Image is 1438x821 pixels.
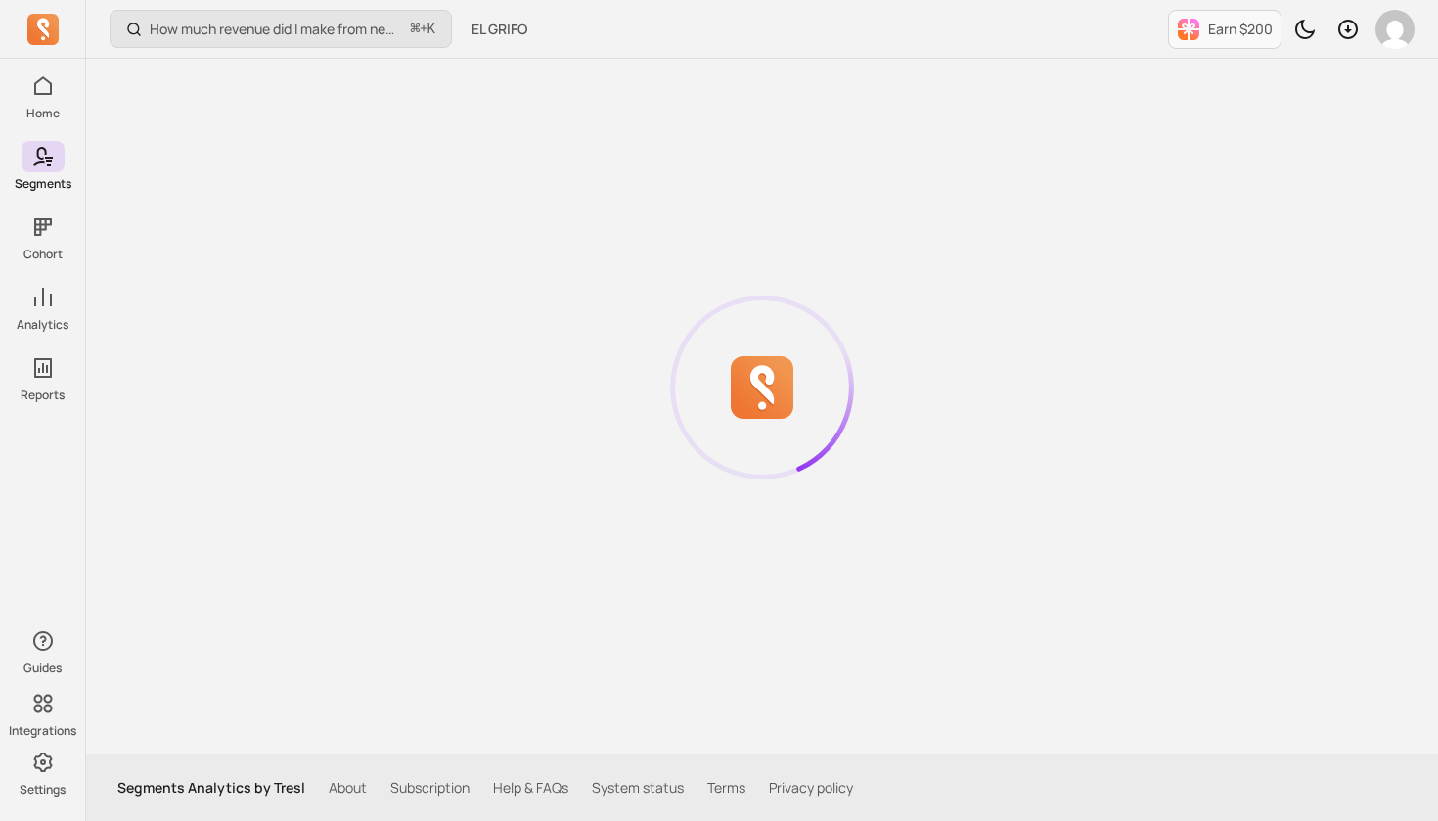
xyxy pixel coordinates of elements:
p: Home [26,106,60,121]
button: EL GRIFO [460,12,539,47]
button: How much revenue did I make from newly acquired customers?⌘+K [110,10,452,48]
a: Terms [707,778,745,798]
a: Privacy policy [769,778,853,798]
span: + [411,19,435,39]
p: Earn $200 [1208,20,1273,39]
button: Toggle dark mode [1285,10,1325,49]
p: Cohort [23,247,63,262]
span: EL GRIFO [472,20,527,39]
p: Analytics [17,317,68,333]
p: Reports [21,388,65,403]
a: Help & FAQs [493,778,568,798]
a: About [329,778,367,798]
a: Subscription [390,778,470,798]
p: Integrations [9,723,76,739]
button: Earn $200 [1168,10,1281,49]
img: avatar [1375,10,1415,49]
p: How much revenue did I make from newly acquired customers? [150,20,403,39]
kbd: K [427,22,435,37]
a: System status [592,778,684,798]
p: Segments Analytics by Tresl [117,778,305,798]
p: Segments [15,176,71,192]
button: Guides [22,621,65,680]
p: Settings [20,782,66,798]
p: Guides [23,661,62,676]
kbd: ⌘ [410,18,421,42]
